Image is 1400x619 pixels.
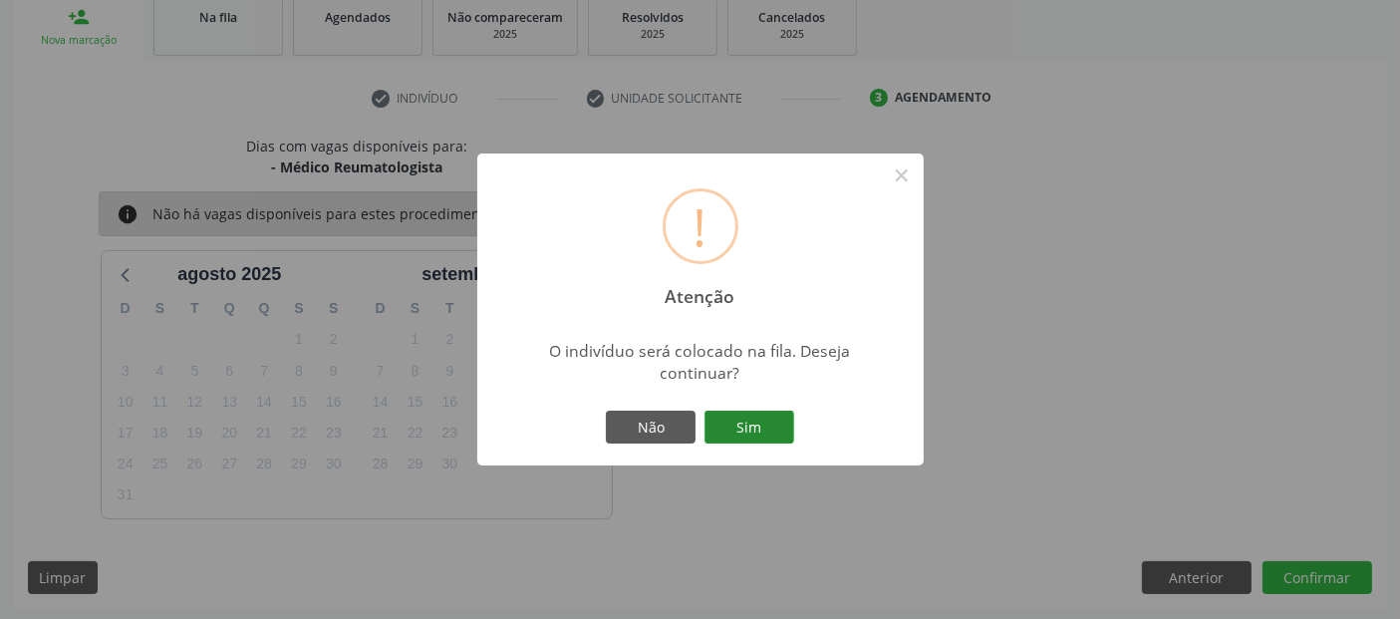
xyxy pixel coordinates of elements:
[524,340,876,384] div: O indivíduo será colocado na fila. Deseja continuar?
[694,191,707,261] div: !
[885,158,919,192] button: Close this dialog
[606,411,696,445] button: Não
[704,411,794,445] button: Sim
[648,272,752,307] h2: Atenção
